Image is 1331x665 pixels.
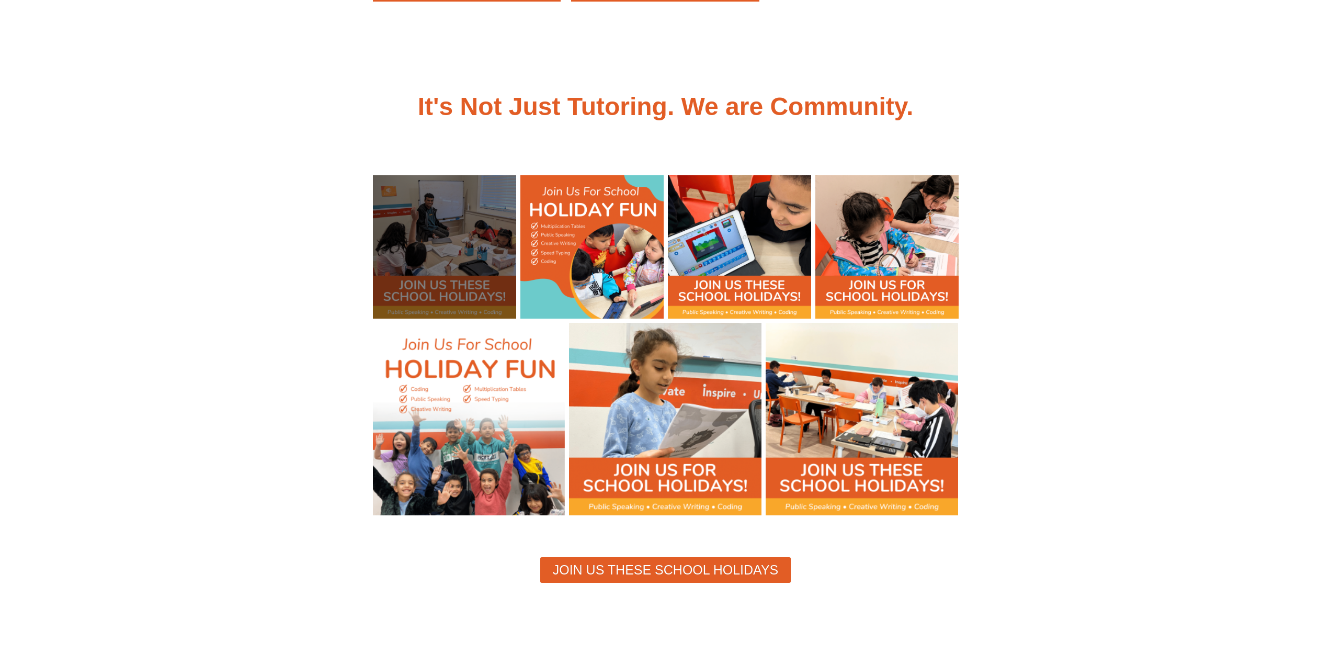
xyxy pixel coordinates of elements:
a: School Holiday Fun [569,323,761,515]
a: School Holiday Fun [668,175,811,319]
a: School Holiday Fun [373,323,565,515]
a: JOIN US THESE SCHOOL HOLIDAYS [540,557,791,583]
iframe: Chat Widget [1157,547,1331,665]
h2: It's Not Just Tutoring. We are Community. [253,91,1079,123]
span: JOIN US THESE SCHOOL HOLIDAYS [553,563,779,577]
a: School Holiday Fun [373,175,516,319]
a: School Holiday Fun [815,175,959,319]
a: School Holiday Fun [766,323,958,515]
a: School Holiday Fun [520,175,664,319]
